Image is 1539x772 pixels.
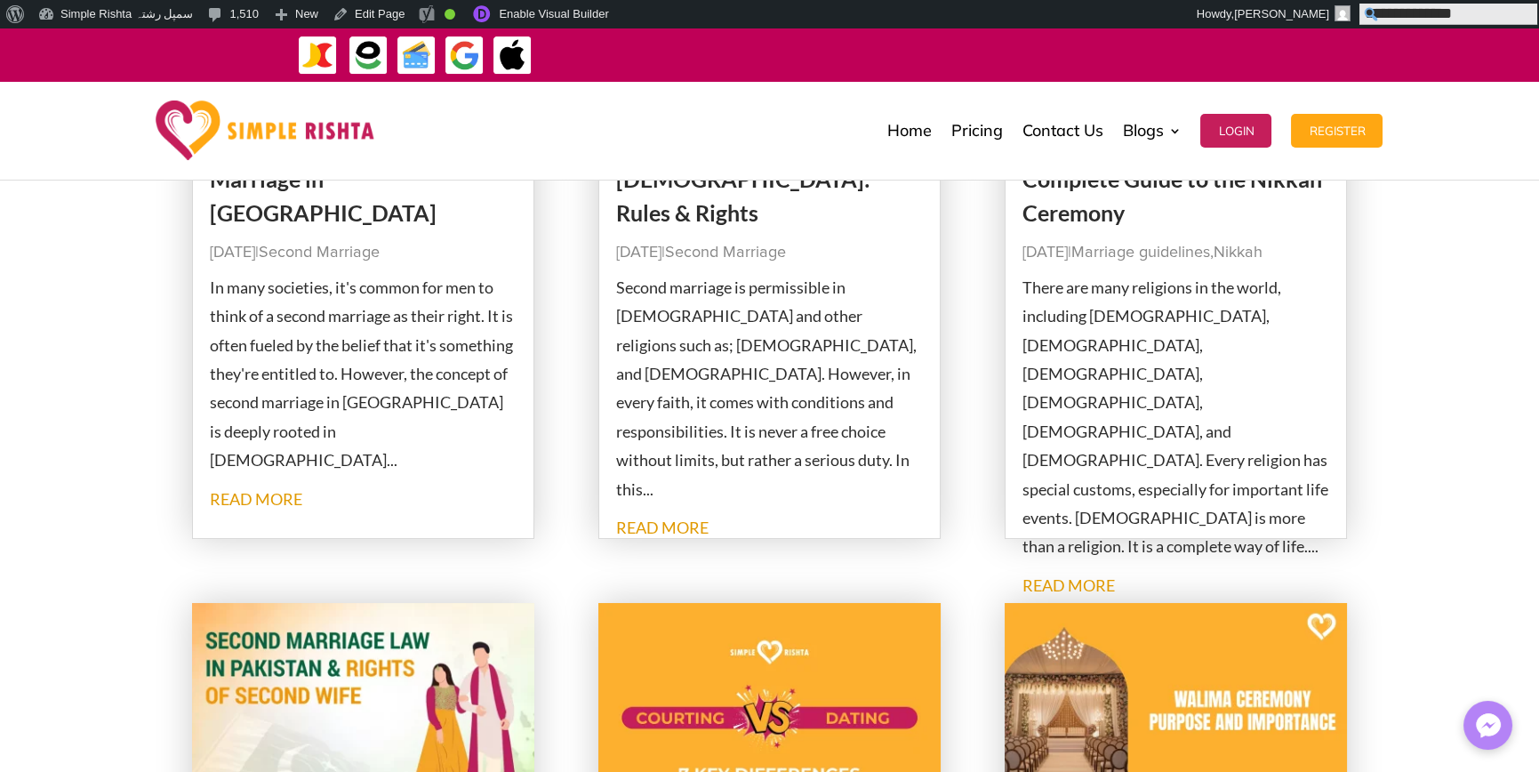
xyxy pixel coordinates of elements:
a: Blogs [1122,86,1181,175]
a: What is [PERSON_NAME]? A Complete Guide to the Nikkah Ceremony [1022,133,1322,226]
span: [DATE] [616,245,661,261]
img: ApplePay-icon [493,36,533,76]
p: There are many religions in the world, including [DEMOGRAPHIC_DATA], [DEMOGRAPHIC_DATA], [DEMOGRA... [1022,273,1330,561]
a: Pricing [950,86,1002,175]
img: tab_keywords_by_traffic_grey.svg [177,103,191,117]
img: EasyPaisa-icon [349,36,389,76]
img: logo_orange.svg [28,28,43,43]
div: Keywords by Traffic [196,105,300,117]
a: Register [1291,86,1383,175]
a: Home [886,86,931,175]
p: Second marriage is permissible in [DEMOGRAPHIC_DATA] and other religions such as; [DEMOGRAPHIC_DA... [616,273,924,503]
a: Login [1200,86,1271,175]
div: Good [445,9,455,20]
img: Credit Cards [397,36,437,76]
a: Nikkah [1214,245,1262,261]
a: Second Marriage in [DEMOGRAPHIC_DATA]: Rules & Rights [616,133,870,226]
span: [DATE] [210,245,255,261]
p: | , [1022,238,1330,267]
a: read more [1022,575,1115,595]
p: In many societies, it's common for men to think of a second marriage as their right. It is often ... [210,273,517,475]
a: Contact Us [1022,86,1102,175]
a: Second Marriage [259,245,380,261]
a: read more [210,489,302,509]
button: Register [1291,114,1383,148]
div: Domain Overview [68,105,159,117]
span: [DATE] [1022,245,1068,261]
button: Login [1200,114,1271,148]
a: Second Marriage [665,245,786,261]
p: | [616,238,924,267]
img: GooglePay-icon [445,36,485,76]
span: [PERSON_NAME] [1234,7,1329,20]
p: | [210,238,517,267]
a: Marriage guidelines [1071,245,1210,261]
img: JazzCash-icon [298,36,338,76]
img: tab_domain_overview_orange.svg [48,103,62,117]
a: Legal Requirements for Second Marriage in [GEOGRAPHIC_DATA] [210,133,515,226]
img: website_grey.svg [28,46,43,60]
img: Messenger [1471,708,1506,744]
div: v 4.0.25 [50,28,87,43]
a: read more [616,518,709,537]
div: Domain: [DOMAIN_NAME] [46,46,196,60]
